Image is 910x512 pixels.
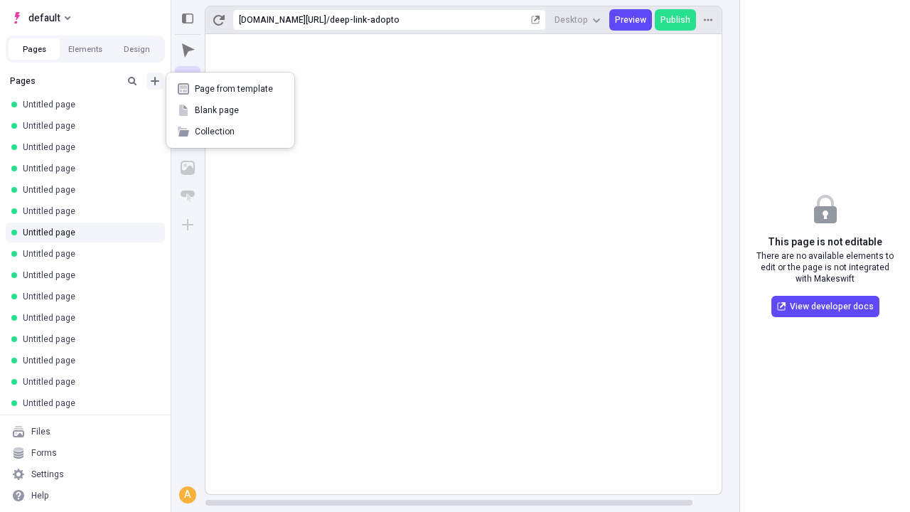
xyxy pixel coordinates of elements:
[23,142,154,153] div: Untitled page
[10,75,118,87] div: Pages
[768,235,882,250] span: This page is not editable
[609,9,652,31] button: Preview
[31,469,64,480] div: Settings
[771,296,879,317] a: View developer docs
[195,83,283,95] span: Page from template
[23,184,154,196] div: Untitled page
[326,14,330,26] div: /
[166,73,294,148] div: Add new
[655,9,696,31] button: Publish
[23,99,154,110] div: Untitled page
[111,38,162,60] button: Design
[660,14,690,26] span: Publish
[175,183,200,209] button: Button
[181,488,195,502] div: A
[6,7,76,28] button: Select site
[23,120,154,132] div: Untitled page
[23,163,154,174] div: Untitled page
[195,126,283,137] span: Collection
[330,14,528,26] div: deep-link-adopto
[60,38,111,60] button: Elements
[31,426,50,437] div: Files
[23,291,154,302] div: Untitled page
[9,38,60,60] button: Pages
[31,447,57,459] div: Forms
[195,105,283,116] span: Blank page
[23,355,154,366] div: Untitled page
[23,206,154,217] div: Untitled page
[239,14,326,26] div: [URL][DOMAIN_NAME]
[23,398,154,409] div: Untitled page
[31,490,49,501] div: Help
[615,14,646,26] span: Preview
[23,270,154,281] div: Untitled page
[23,334,154,345] div: Untitled page
[146,73,164,90] button: Add new
[23,227,154,238] div: Untitled page
[23,312,154,324] div: Untitled page
[28,9,60,26] span: default
[555,14,588,26] span: Desktop
[23,376,154,388] div: Untitled page
[751,250,899,284] span: There are no available elements to edit or the page is not integrated with Makeswift
[23,248,154,260] div: Untitled page
[549,9,606,31] button: Desktop
[175,155,200,181] button: Image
